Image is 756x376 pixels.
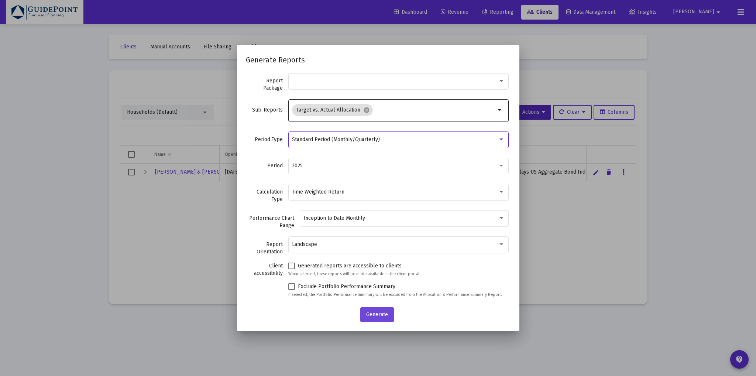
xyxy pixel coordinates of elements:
[298,282,395,291] span: Exclude Portfolio Performance Summary
[246,188,283,203] label: Calculation Type
[292,163,303,169] span: 2025
[288,270,509,278] p: When selected, these reports will be made available in the client portal.
[292,241,317,247] span: Landscape
[366,311,388,318] span: Generate
[292,104,373,116] mat-chip: Target vs. Actual Allocation
[303,215,365,221] span: Inception to Date Monthly
[292,136,380,143] span: Standard Period (Monthly/Quarterly)
[246,215,294,229] label: Performance Chart Range
[360,307,394,322] button: Generate
[246,241,283,256] label: Report Orientation
[363,107,370,113] mat-icon: cancel
[292,103,496,117] mat-chip-list: Selection
[246,54,511,66] h2: Generate Reports
[246,262,283,277] label: Client accessibility
[288,291,509,298] p: If selected, the Portfolio Performance Summary will be excluded from the Allocation & Performance...
[298,262,402,270] span: Generated reports are accessible to clients
[496,106,505,114] mat-icon: arrow_drop_down
[246,106,283,114] label: Sub-Reports
[292,189,344,195] span: Time Weighted Return
[246,77,283,92] label: Report Package
[246,136,283,143] label: Period Type
[246,162,283,170] label: Period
